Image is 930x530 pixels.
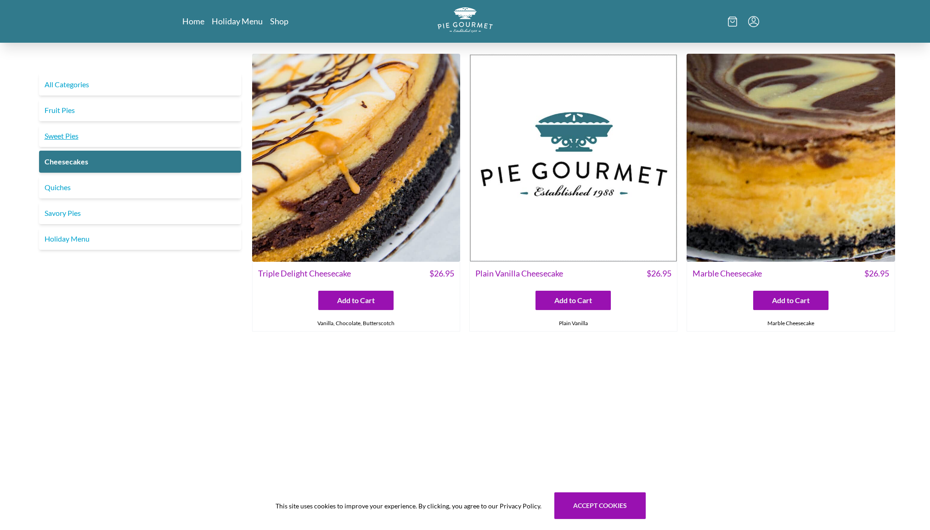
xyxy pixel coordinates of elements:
a: Quiches [39,176,241,198]
span: Add to Cart [337,295,375,306]
span: This site uses cookies to improve your experience. By clicking, you agree to our Privacy Policy. [276,501,541,511]
div: Plain Vanilla [470,316,677,331]
span: Marble Cheesecake [693,267,762,280]
span: Add to Cart [554,295,592,306]
a: Cheesecakes [39,151,241,173]
button: Add to Cart [753,291,829,310]
a: Savory Pies [39,202,241,224]
img: logo [438,7,493,33]
span: Add to Cart [772,295,810,306]
span: Plain Vanilla Cheesecake [475,267,563,280]
span: $ 26.95 [864,267,889,280]
button: Menu [748,16,759,27]
button: Add to Cart [535,291,611,310]
div: Marble Cheesecake [687,316,894,331]
a: All Categories [39,73,241,96]
span: $ 26.95 [429,267,454,280]
div: Vanilla, Chocolate, Butterscotch [253,316,460,331]
a: Holiday Menu [212,16,263,27]
img: Plain Vanilla Cheesecake [469,54,677,262]
img: Marble Cheesecake [687,54,895,262]
span: Triple Delight Cheesecake [258,267,351,280]
img: Triple Delight Cheesecake [252,54,460,262]
a: Shop [270,16,288,27]
span: $ 26.95 [647,267,671,280]
button: Add to Cart [318,291,394,310]
a: Sweet Pies [39,125,241,147]
button: Accept cookies [554,492,646,519]
a: Home [182,16,204,27]
a: Fruit Pies [39,99,241,121]
a: Logo [438,7,493,35]
a: Holiday Menu [39,228,241,250]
